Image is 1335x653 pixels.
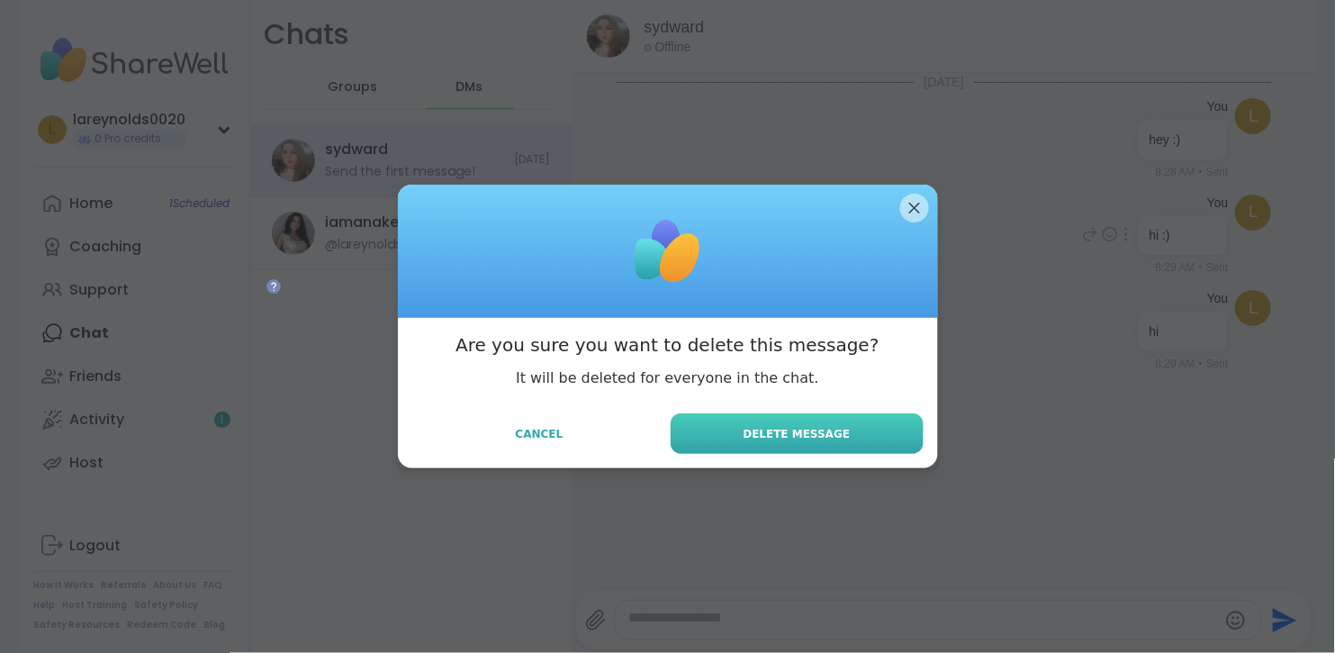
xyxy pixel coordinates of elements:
span: Delete Message [744,426,851,442]
p: It will be deleted for everyone in the chat. [516,368,819,388]
span: Cancel [516,426,564,442]
img: ShareWell Logomark [623,206,713,296]
button: Delete Message [671,413,924,454]
iframe: Spotlight [266,279,281,294]
h3: Are you sure you want to delete this message? [456,332,879,358]
button: Cancel [412,415,667,453]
